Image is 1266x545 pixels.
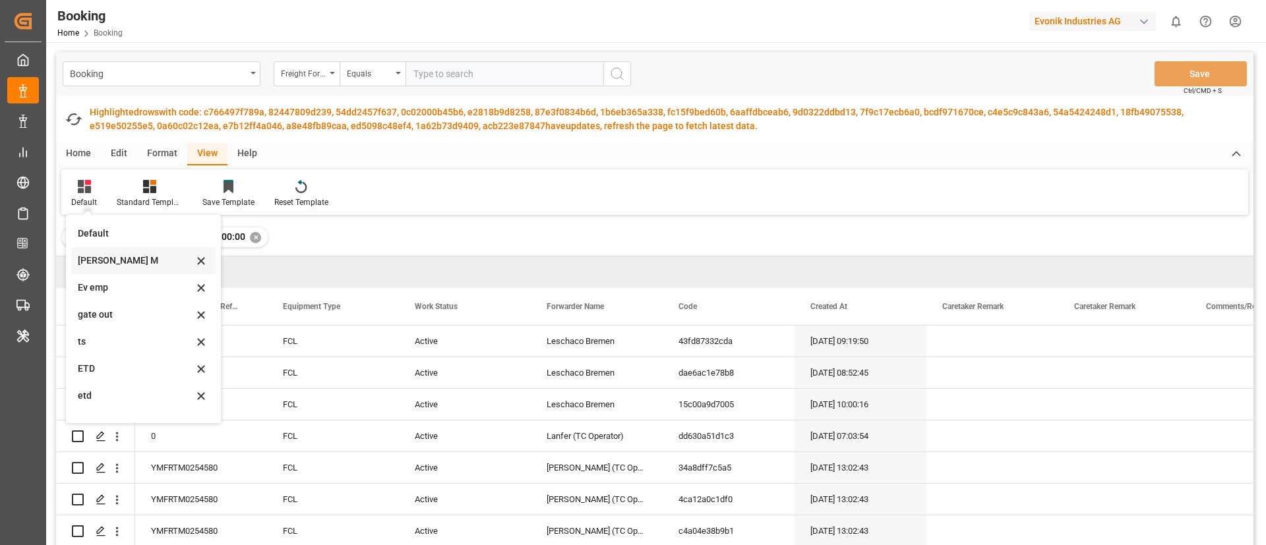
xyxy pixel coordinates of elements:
[274,196,328,208] div: Reset Template
[281,65,326,80] div: Freight Forwarder's Reference No.
[78,362,193,376] div: ETD
[227,143,267,165] div: Help
[63,61,260,86] button: open menu
[399,326,531,357] div: Active
[1029,12,1156,31] div: Evonik Industries AG
[78,335,193,349] div: ts
[531,357,663,388] div: Leschaco Bremen
[531,420,663,451] div: Lanfer (TC Operator)
[347,65,392,80] div: Equals
[531,389,663,420] div: Leschaco Bremen
[603,61,631,86] button: search button
[250,232,261,243] div: ✕
[340,61,406,86] button: open menu
[101,143,137,165] div: Edit
[415,302,458,311] span: Work Status
[663,357,795,388] div: dae6ac1e78b8
[547,302,604,311] span: Forwarder Name
[663,452,795,483] div: 34a8dff7c5a5
[267,452,399,483] div: FCL
[56,143,101,165] div: Home
[267,357,399,388] div: FCL
[56,420,135,452] div: Press SPACE to select this row.
[135,452,267,483] div: YMFRTM0254580
[57,6,123,26] div: Booking
[795,452,926,483] div: [DATE] 13:02:43
[942,302,1004,311] span: Caretaker Remark
[406,61,603,86] input: Type to search
[56,452,135,484] div: Press SPACE to select this row.
[795,326,926,357] div: [DATE] 09:19:50
[78,416,193,430] div: ETD 1
[399,357,531,388] div: Active
[1191,7,1221,36] button: Help Center
[90,105,1234,133] div: Highlighted with code: c766497f789a, 82447809d239, 54dd2457f637, 0c02000b45b6, e2818b9d8258, 87e3...
[56,326,135,357] div: Press SPACE to select this row.
[267,389,399,420] div: FCL
[399,484,531,515] div: Active
[399,420,531,451] div: Active
[545,121,566,131] span: have
[117,196,183,208] div: Standard Templates
[70,65,246,81] div: Booking
[678,302,697,311] span: Code
[78,308,193,322] div: gate out
[135,420,267,451] div: 0
[139,107,159,117] span: rows
[56,484,135,515] div: Press SPACE to select this row.
[1074,302,1135,311] span: Caretaker Remark
[795,389,926,420] div: [DATE] 10:00:16
[267,484,399,515] div: FCL
[399,389,531,420] div: Active
[56,389,135,420] div: Press SPACE to select this row.
[1029,9,1161,34] button: Evonik Industries AG
[78,254,193,268] div: [PERSON_NAME] M
[202,196,255,208] div: Save Template
[663,484,795,515] div: 4ca12a0c1df0
[531,326,663,357] div: Leschaco Bremen
[663,326,795,357] div: 43fd87332cda
[57,28,79,38] a: Home
[795,420,926,451] div: [DATE] 07:03:54
[795,357,926,388] div: [DATE] 08:52:45
[135,484,267,515] div: YMFRTM0254580
[274,61,340,86] button: open menu
[810,302,847,311] span: Created At
[663,389,795,420] div: 15c00a9d7005
[78,227,193,241] div: Default
[531,452,663,483] div: [PERSON_NAME] (TC Operator)
[78,389,193,403] div: etd
[1161,7,1191,36] button: show 0 new notifications
[267,326,399,357] div: FCL
[663,420,795,451] div: dd630a51d1c3
[187,143,227,165] div: View
[531,484,663,515] div: [PERSON_NAME] (TC Operator)
[267,420,399,451] div: FCL
[1184,86,1222,96] span: Ctrl/CMD + S
[78,281,193,295] div: Ev emp
[71,196,97,208] div: Default
[795,484,926,515] div: [DATE] 13:02:43
[399,452,531,483] div: Active
[56,357,135,389] div: Press SPACE to select this row.
[1155,61,1247,86] button: Save
[283,302,340,311] span: Equipment Type
[137,143,187,165] div: Format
